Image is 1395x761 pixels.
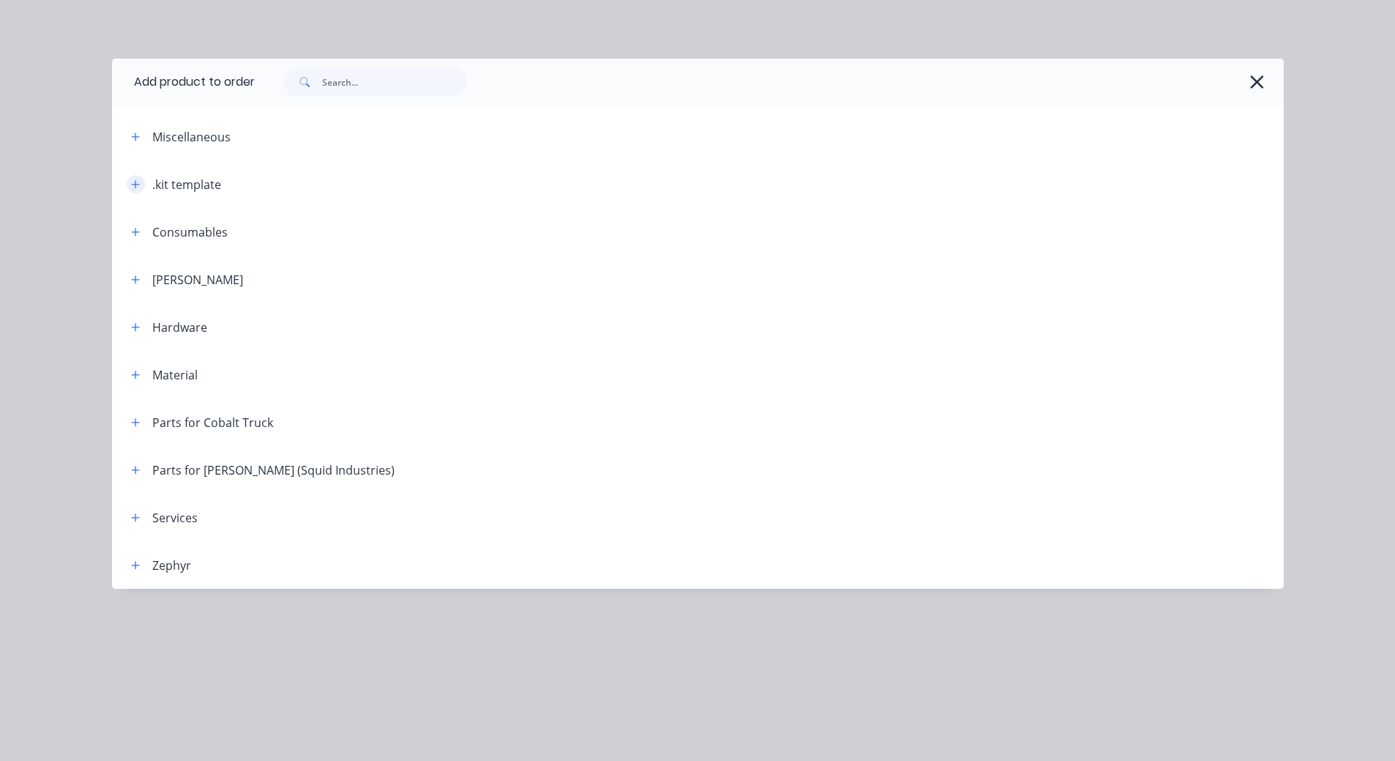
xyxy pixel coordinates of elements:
[152,557,191,574] div: Zephyr
[152,319,207,336] div: Hardware
[152,176,221,193] div: .kit template
[152,414,273,431] div: Parts for Cobalt Truck
[152,223,228,241] div: Consumables
[152,271,243,289] div: [PERSON_NAME]
[152,461,395,479] div: Parts for [PERSON_NAME] (Squid Industries)
[152,509,198,527] div: Services
[322,67,467,97] input: Search...
[112,59,255,105] div: Add product to order
[152,128,231,146] div: Miscellaneous
[152,366,198,384] div: Material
